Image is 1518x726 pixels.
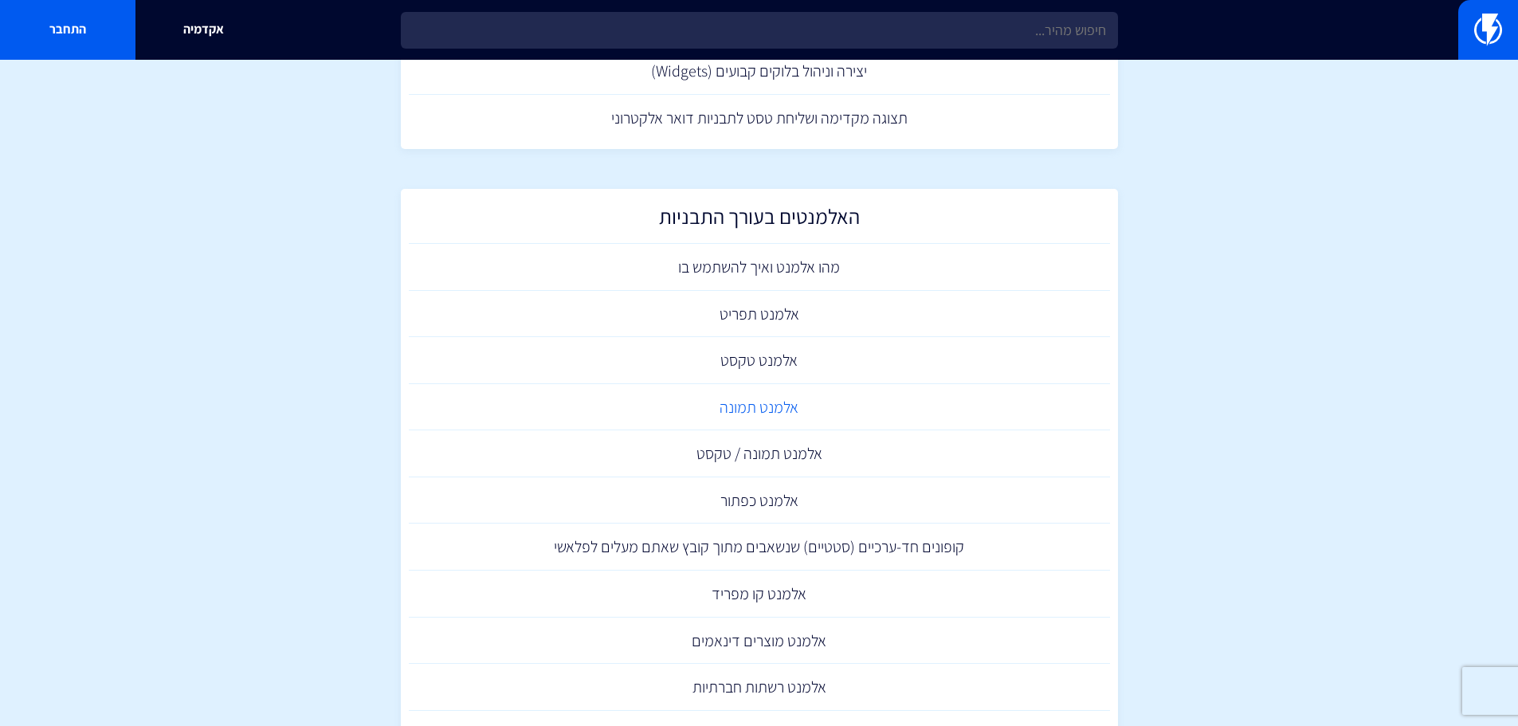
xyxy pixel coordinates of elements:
[409,664,1110,711] a: אלמנט רשתות חברתיות
[417,205,1102,236] h2: האלמנטים בעורך התבניות
[409,384,1110,431] a: אלמנט תמונה
[409,244,1110,291] a: מהו אלמנט ואיך להשתמש בו
[409,197,1110,244] a: האלמנטים בעורך התבניות
[409,477,1110,524] a: אלמנט כפתור
[409,618,1110,665] a: אלמנט מוצרים דינאמים
[409,337,1110,384] a: אלמנט טקסט
[409,48,1110,95] a: יצירה וניהול בלוקים קבועים (Widgets)
[409,95,1110,142] a: תצוגה מקדימה ושליחת טסט לתבניות דואר אלקטרוני
[401,12,1118,49] input: חיפוש מהיר...
[409,430,1110,477] a: אלמנט תמונה / טקסט
[409,291,1110,338] a: אלמנט תפריט
[409,524,1110,571] a: קופונים חד-ערכיים (סטטיים) שנשאבים מתוך קובץ שאתם מעלים לפלאשי
[409,571,1110,618] a: אלמנט קו מפריד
